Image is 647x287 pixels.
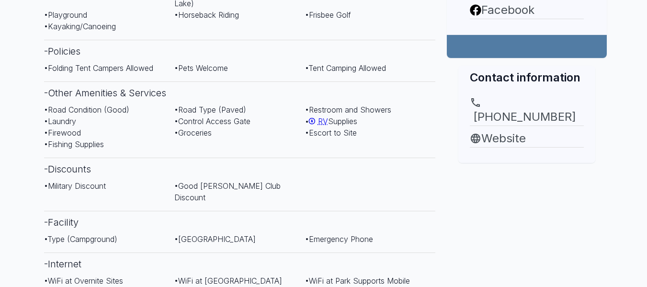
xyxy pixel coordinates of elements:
h2: Contact information [470,69,584,85]
span: • Horseback Riding [174,10,239,20]
span: • Road Type (Paved) [174,105,246,115]
h3: - Policies [44,40,436,62]
span: • Restroom and Showers [305,105,391,115]
h3: - Discounts [44,158,436,180]
span: • Good [PERSON_NAME] Club Discount [174,181,281,202]
h3: - Facility [44,211,436,233]
span: • Kayaking/Canoeing [44,22,116,31]
iframe: Advertisement [447,163,607,283]
h3: - Internet [44,253,436,275]
span: • WiFi at [GEOGRAPHIC_DATA] [174,276,282,286]
span: • Supplies [305,116,357,126]
span: • Pets Welcome [174,63,228,73]
span: • WiFi at Overnite Sites [44,276,123,286]
span: • Emergency Phone [305,234,373,244]
span: • Folding Tent Campers Allowed [44,63,153,73]
a: Facebook [470,1,584,19]
span: • Control Access Gate [174,116,250,126]
span: • Tent Camping Allowed [305,63,386,73]
a: RV [309,116,328,126]
span: • Military Discount [44,181,106,191]
span: • Type (Campground) [44,234,117,244]
span: RV [318,116,328,126]
h3: - Other Amenities & Services [44,81,436,104]
span: • Firewood [44,128,81,138]
span: • [GEOGRAPHIC_DATA] [174,234,256,244]
a: [PHONE_NUMBER] [470,97,584,126]
span: • Groceries [174,128,212,138]
span: • Fishing Supplies [44,139,104,149]
a: Website [470,130,584,147]
span: • Playground [44,10,87,20]
span: • Frisbee Golf [305,10,351,20]
span: • Road Condition (Good) [44,105,129,115]
span: • Escort to Site [305,128,357,138]
span: • Laundry [44,116,76,126]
